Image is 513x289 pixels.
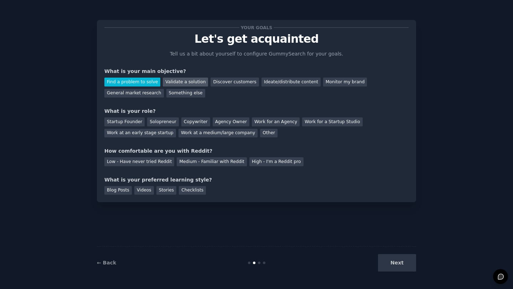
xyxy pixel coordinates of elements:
div: What is your preferred learning style? [104,176,409,184]
div: Solopreneur [147,117,178,126]
p: Tell us a bit about yourself to configure GummySearch for your goals. [167,50,346,58]
div: Startup Founder [104,117,145,126]
div: Videos [134,186,154,195]
div: Work for a Startup Studio [302,117,362,126]
div: High - I'm a Reddit pro [249,157,304,166]
div: Other [260,129,278,138]
div: Work for an Agency [252,117,300,126]
div: Checklists [179,186,206,195]
div: What is your main objective? [104,68,409,75]
div: Validate a solution [163,78,208,86]
div: Stories [156,186,176,195]
a: ← Back [97,260,116,266]
div: Agency Owner [213,117,249,126]
div: Copywriter [181,117,210,126]
div: Monitor my brand [323,78,367,86]
p: Let's get acquainted [104,33,409,45]
div: Low - Have never tried Reddit [104,157,174,166]
div: How comfortable are you with Reddit? [104,147,409,155]
div: Medium - Familiar with Reddit [177,157,247,166]
div: Work at an early stage startup [104,129,176,138]
div: Ideate/distribute content [261,78,321,86]
div: What is your role? [104,107,409,115]
div: Something else [166,89,205,98]
div: Find a problem to solve [104,78,160,86]
span: Your goals [239,24,274,31]
div: Blog Posts [104,186,132,195]
div: Work at a medium/large company [178,129,258,138]
div: General market research [104,89,164,98]
div: Discover customers [211,78,259,86]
